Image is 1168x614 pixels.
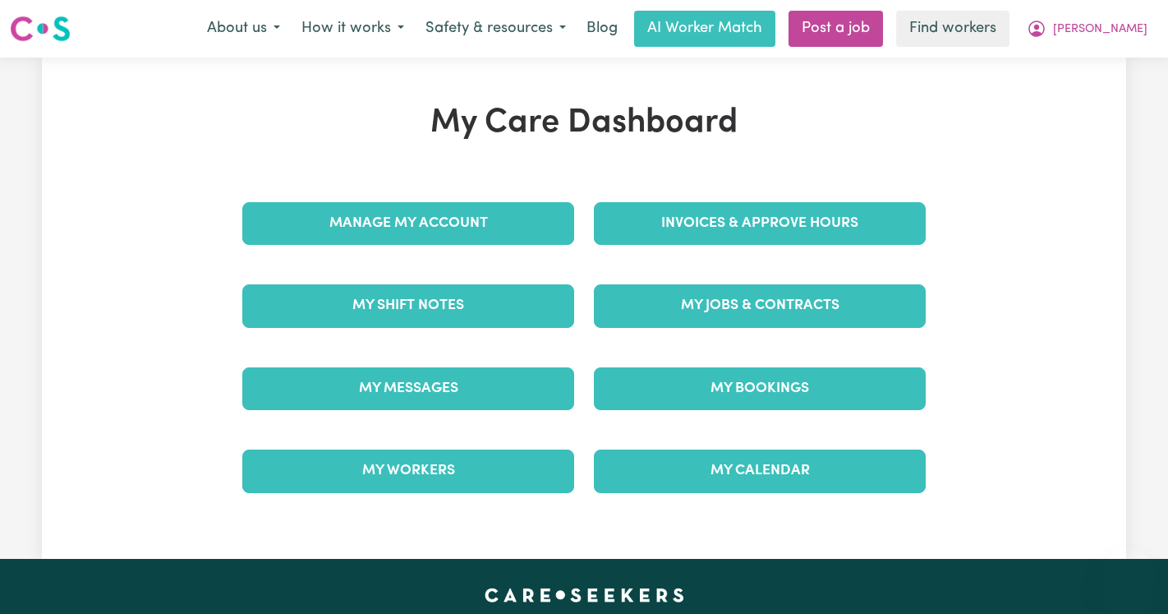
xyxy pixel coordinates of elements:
[232,104,936,143] h1: My Care Dashboard
[1102,548,1155,601] iframe: Button to launch messaging window
[896,11,1009,47] a: Find workers
[594,284,926,327] a: My Jobs & Contracts
[291,12,415,46] button: How it works
[242,284,574,327] a: My Shift Notes
[415,12,577,46] button: Safety & resources
[10,14,71,44] img: Careseekers logo
[634,11,775,47] a: AI Worker Match
[485,589,684,602] a: Careseekers home page
[1053,21,1147,39] span: [PERSON_NAME]
[242,367,574,410] a: My Messages
[10,10,71,48] a: Careseekers logo
[196,12,291,46] button: About us
[789,11,883,47] a: Post a job
[242,450,574,492] a: My Workers
[577,11,628,47] a: Blog
[1016,12,1158,46] button: My Account
[594,450,926,492] a: My Calendar
[594,202,926,245] a: Invoices & Approve Hours
[242,202,574,245] a: Manage My Account
[594,367,926,410] a: My Bookings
